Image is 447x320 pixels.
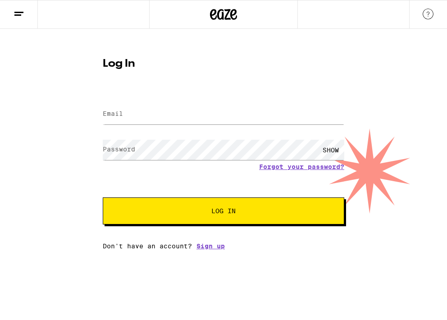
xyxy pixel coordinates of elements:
a: Forgot your password? [259,163,344,170]
button: Log In [103,197,344,224]
div: SHOW [317,140,344,160]
span: Help [21,6,39,14]
label: Email [103,110,123,117]
a: Sign up [196,242,225,250]
label: Password [103,146,135,153]
input: Email [103,104,344,124]
div: Don't have an account? [103,242,344,250]
h1: Log In [103,59,344,69]
span: Log In [211,208,236,214]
